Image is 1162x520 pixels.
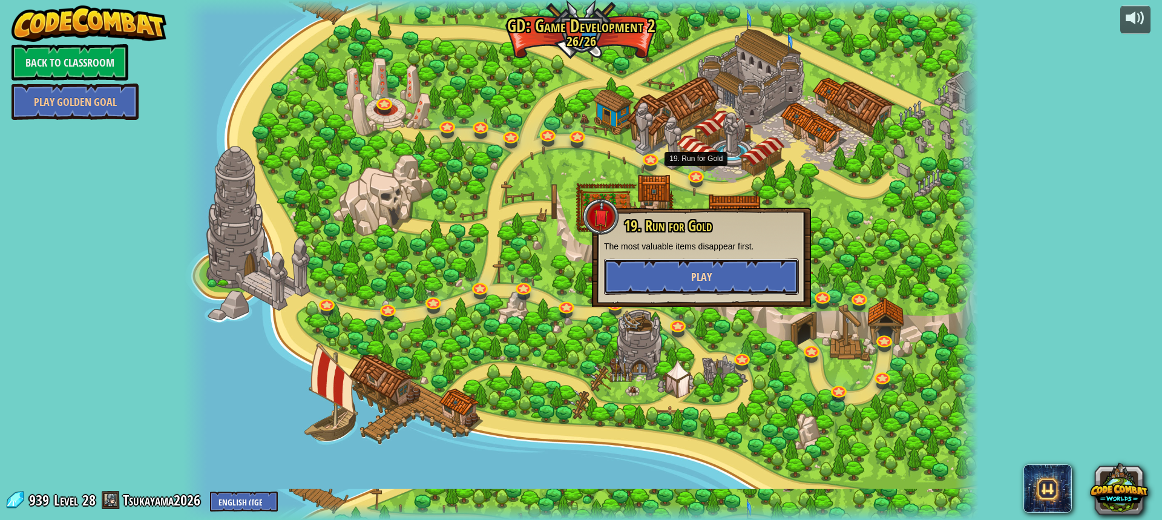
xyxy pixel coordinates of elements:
a: Back to Classroom [11,44,128,81]
span: 939 [29,490,53,510]
span: Level [54,490,78,510]
a: Play Golden Goal [11,84,139,120]
a: Tsukayama2026 [123,490,204,510]
span: Play [691,269,712,285]
p: The most valuable items disappear first. [604,240,799,252]
button: Adjust volume [1120,5,1151,34]
span: 28 [82,490,96,510]
button: Play [604,258,799,295]
span: 19. Run for Gold [624,216,712,236]
img: CodeCombat - Learn how to code by playing a game [11,5,166,42]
